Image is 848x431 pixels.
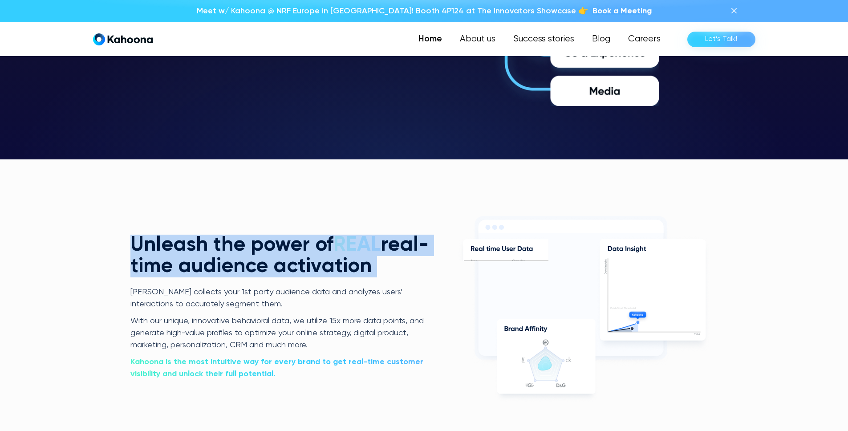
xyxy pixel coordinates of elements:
div: Let’s Talk! [705,32,738,46]
g: Data insight [605,260,607,274]
h2: Unleash the power of real-time audience activation [130,235,431,277]
a: Book a Meeting [592,5,652,17]
p: Meet w/ Kahoona @ NRF Europe in [GEOGRAPHIC_DATA]! Booth 4P124 at The Innovators Showcase 👉 [197,5,588,17]
span: Book a Meeting [592,7,652,15]
g: Brand Affinity [504,326,547,333]
a: Careers [619,30,669,48]
a: Home [410,30,451,48]
a: home [93,33,153,46]
a: Success stories [504,30,583,48]
g: Real time User Data [471,246,532,251]
a: Blog [583,30,619,48]
strong: Kahoona is the most intuitive way for every brand to get real-time customer visibility and unlock... [130,358,423,378]
p: With our unique, innovative behavioral data, we utilize 15x more data points, and generate high-v... [130,315,431,352]
a: About us [451,30,504,48]
p: [PERSON_NAME] collects your 1st party audience data and analyzes users’ interactions to accuratel... [130,286,431,311]
g: Data Insight [608,246,645,252]
a: Let’s Talk! [687,32,755,47]
span: REAL [333,235,381,255]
